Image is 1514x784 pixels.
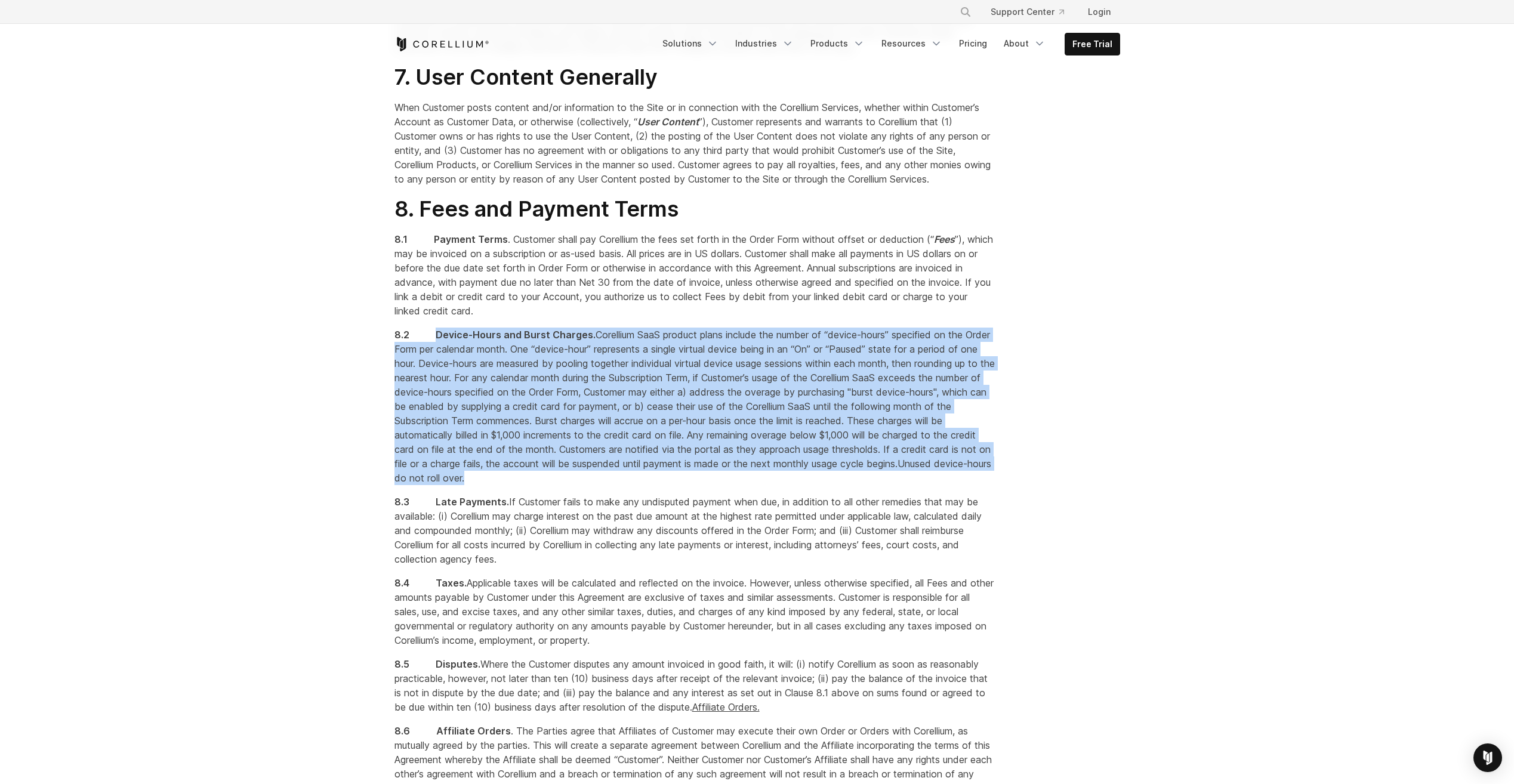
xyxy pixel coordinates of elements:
strong: 8. Fees and Payment Terms [394,196,679,222]
button: Search [955,1,976,23]
a: Industries [728,33,801,54]
p: Burst charges will accrue on a per-hour basis once the limit is reached. These charges will be au... [394,328,995,485]
span: Corellium SaaS product plans include the number of “device-hours” specified on the Order Form per... [394,329,995,427]
a: Solutions [655,33,726,54]
span: When Customer posts content and/or information to the Site or in connection with the Corellium Se... [394,101,991,185]
em: Fees [934,233,955,245]
span: 8.5 Disputes. [394,658,480,670]
a: Login [1078,1,1120,23]
div: Navigation Menu [945,1,1120,23]
span: 7. User Content Generally [394,64,658,90]
span: Where the Customer disputes any amount invoiced in good faith, it will: (i) notify Corellium as s... [394,658,988,713]
span: 8.1 Payment Terms [394,233,508,245]
a: About [997,33,1053,54]
span: 8.2 Device-Hours and Burst Charges. [394,329,596,341]
a: Resources [874,33,949,54]
span: 8.6 Affiliate Orders [394,725,511,737]
a: Corellium Home [394,37,489,51]
a: Support Center [981,1,1074,23]
div: Navigation Menu [655,33,1120,55]
u: Affiliate Orders. [692,701,760,713]
a: Products [803,33,872,54]
div: Open Intercom Messenger [1473,743,1502,772]
span: 8.3 Late Payments. [394,496,509,508]
span: 8.4 Taxes. [394,577,467,589]
a: Free Trial [1065,33,1120,55]
a: Pricing [952,33,994,54]
em: User Content [637,116,699,128]
span: If Customer fails to make any undisputed payment when due, in addition to all other remedies that... [394,496,982,565]
span: . Customer shall pay Corellium the fees set forth in the Order Form without offset or deduction (... [394,233,993,317]
span: Applicable taxes will be calculated and reflected on the invoice. However, unless otherwise speci... [394,577,994,646]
